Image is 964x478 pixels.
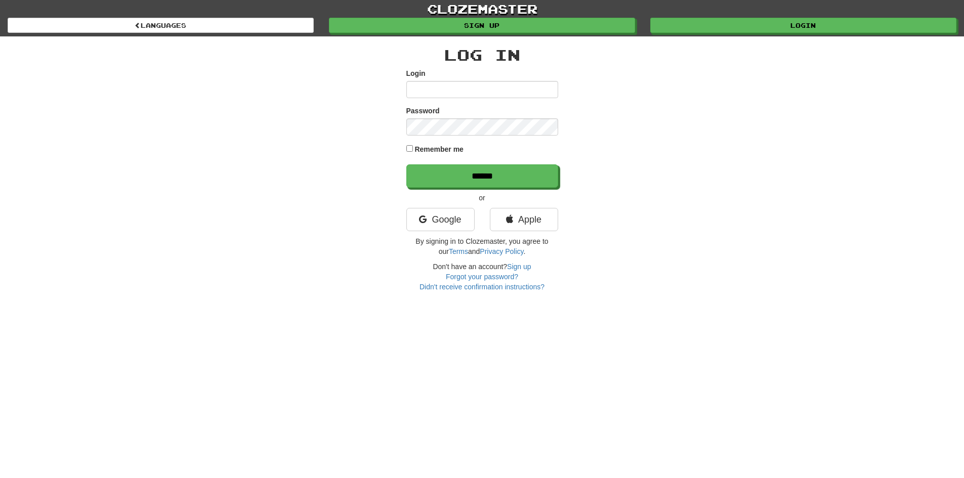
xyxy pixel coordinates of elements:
label: Remember me [414,144,464,154]
p: or [406,193,558,203]
a: Login [650,18,956,33]
a: Languages [8,18,314,33]
a: Apple [490,208,558,231]
a: Sign up [329,18,635,33]
a: Google [406,208,475,231]
h2: Log In [406,47,558,63]
a: Forgot your password? [446,273,518,281]
a: Privacy Policy [480,247,523,255]
p: By signing in to Clozemaster, you agree to our and . [406,236,558,256]
div: Don't have an account? [406,262,558,292]
label: Login [406,68,426,78]
label: Password [406,106,440,116]
a: Terms [449,247,468,255]
a: Didn't receive confirmation instructions? [420,283,544,291]
a: Sign up [507,263,531,271]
